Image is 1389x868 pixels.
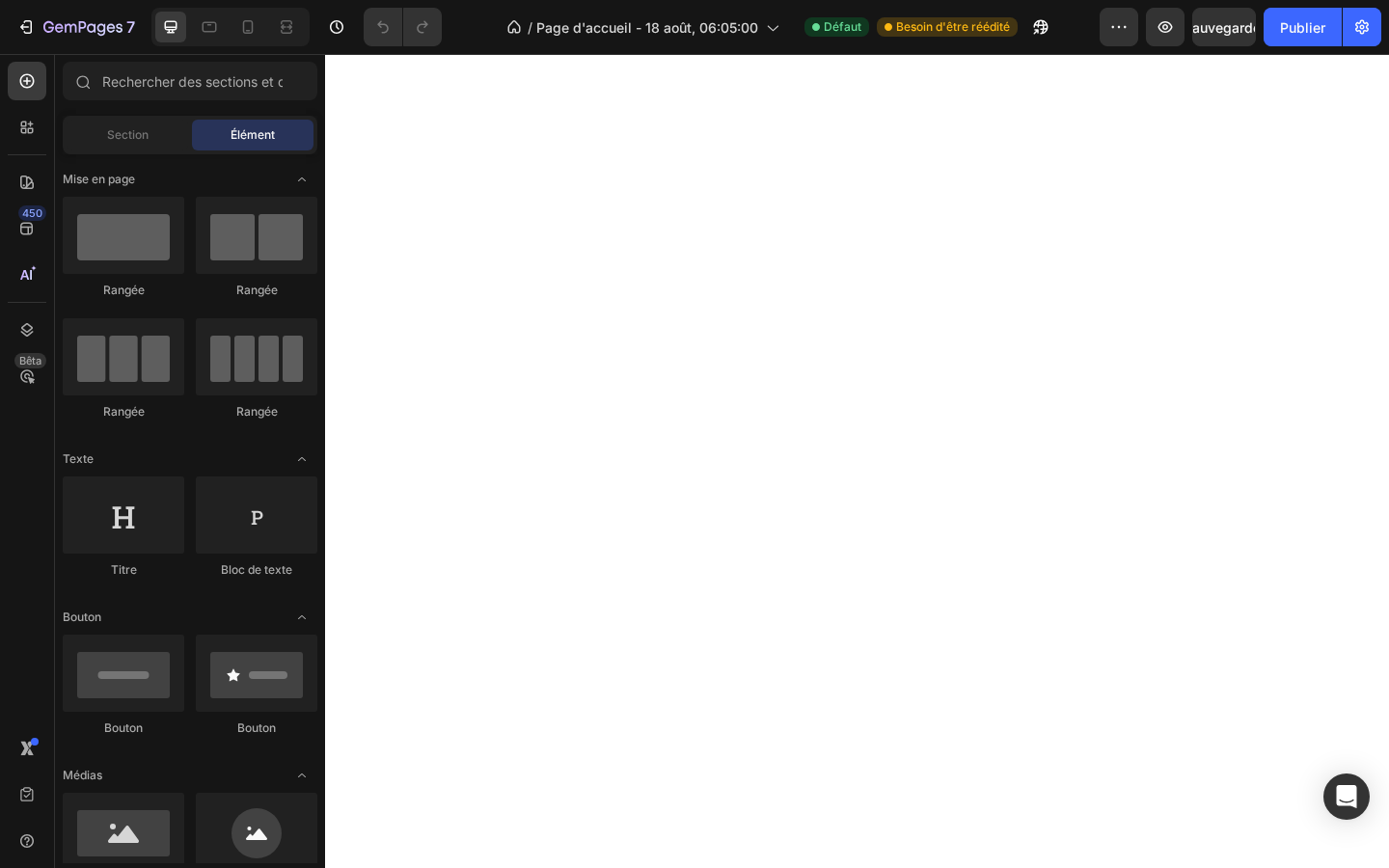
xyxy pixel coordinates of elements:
[286,164,317,195] span: Basculer pour ouvrir
[237,720,276,735] font: Bouton
[107,127,149,142] font: Section
[231,127,275,142] font: Élément
[111,562,137,577] font: Titre
[896,19,1010,34] font: Besoin d'être réédité
[236,283,278,297] font: Rangée
[63,62,317,100] input: Rechercher des sections et des éléments
[1323,773,1370,820] div: Open Intercom Messenger
[103,404,145,419] font: Rangée
[1192,8,1256,46] button: Sauvegarder
[286,444,317,475] span: Basculer pour ouvrir
[824,19,861,34] font: Défaut
[236,404,278,419] font: Rangée
[104,720,143,735] font: Bouton
[286,760,317,791] span: Basculer pour ouvrir
[1280,19,1325,36] font: Publier
[126,17,135,37] font: 7
[63,610,101,624] font: Bouton
[1264,8,1342,46] button: Publier
[1184,19,1266,36] font: Sauvegarder
[221,562,292,577] font: Bloc de texte
[325,54,1389,868] iframe: Zone de conception
[8,8,144,46] button: 7
[63,172,135,186] font: Mise en page
[22,206,42,220] font: 450
[103,283,145,297] font: Rangée
[19,354,41,367] font: Bêta
[536,19,758,36] font: Page d'accueil - 18 août, 06:05:00
[364,8,442,46] div: Annuler/Rétablir
[63,768,102,782] font: Médias
[286,602,317,633] span: Basculer pour ouvrir
[528,19,532,36] font: /
[63,451,94,466] font: Texte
